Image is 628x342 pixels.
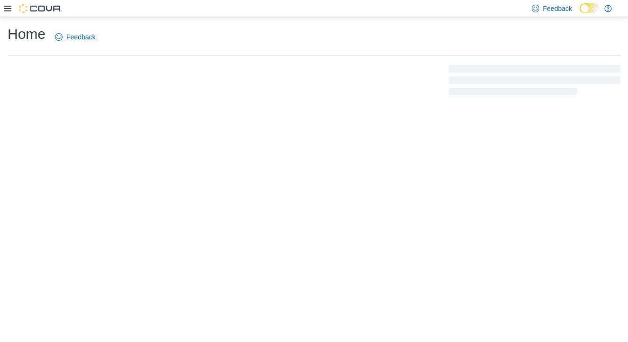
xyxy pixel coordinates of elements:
a: Feedback [51,28,99,46]
span: Feedback [66,32,95,42]
span: Loading [449,67,620,97]
input: Dark Mode [580,3,600,13]
h1: Home [8,25,46,44]
span: Feedback [543,4,572,13]
img: Cova [19,4,62,13]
